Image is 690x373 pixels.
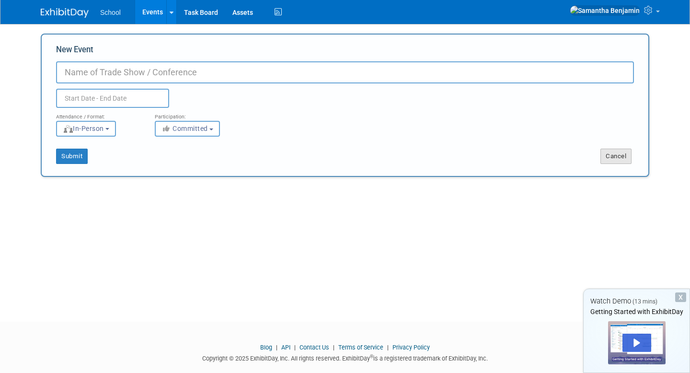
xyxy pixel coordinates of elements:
[56,61,634,83] input: Name of Trade Show / Conference
[392,344,430,351] a: Privacy Policy
[570,5,640,16] img: Samantha Benjamin
[56,108,140,120] div: Attendance / Format:
[63,125,104,132] span: In-Person
[260,344,272,351] a: Blog
[385,344,391,351] span: |
[331,344,337,351] span: |
[675,292,686,302] div: Dismiss
[600,149,632,164] button: Cancel
[274,344,280,351] span: |
[632,298,657,305] span: (13 mins)
[281,344,290,351] a: API
[155,121,220,137] button: Committed
[338,344,383,351] a: Terms of Service
[41,8,89,18] img: ExhibitDay
[100,9,121,16] span: School
[155,108,239,120] div: Participation:
[622,334,651,352] div: Play
[299,344,329,351] a: Contact Us
[56,89,169,108] input: Start Date - End Date
[584,296,690,306] div: Watch Demo
[56,44,93,59] label: New Event
[584,307,690,316] div: Getting Started with ExhibitDay
[370,354,373,359] sup: ®
[292,344,298,351] span: |
[56,149,88,164] button: Submit
[161,125,208,132] span: Committed
[56,121,116,137] button: In-Person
